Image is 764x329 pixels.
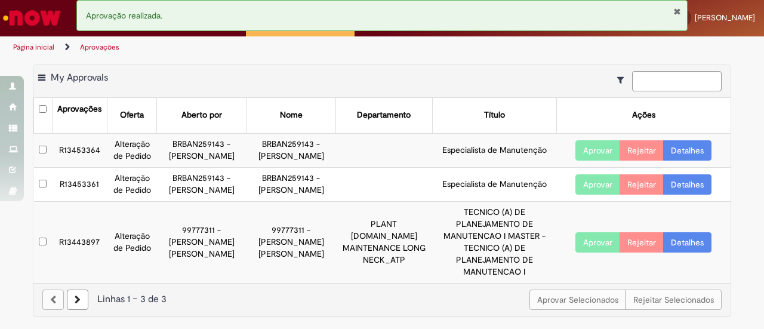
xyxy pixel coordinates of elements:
img: ServiceNow [1,6,63,30]
button: Aprovar [575,174,620,195]
td: PLANT [DOMAIN_NAME] MAINTENANCE LONG NECK_ATP [336,201,433,282]
button: Aprovar [575,140,620,161]
button: Rejeitar [620,232,664,253]
button: Fechar Notificação [673,7,681,16]
button: Rejeitar [620,140,664,161]
td: 99777311 - [PERSON_NAME] [PERSON_NAME] [157,201,247,282]
td: BRBAN259143 - [PERSON_NAME] [247,133,336,167]
a: Detalhes [663,140,711,161]
ul: Trilhas de página [9,36,500,59]
td: R13453361 [52,167,107,201]
i: Mostrar filtros para: Suas Solicitações [617,76,630,84]
button: Rejeitar [620,174,664,195]
div: Título [484,109,505,121]
a: Aprovações [80,42,119,52]
div: Departamento [357,109,411,121]
td: 99777311 - [PERSON_NAME] [PERSON_NAME] [247,201,336,282]
td: Especialista de Manutenção [432,167,556,201]
td: R13443897 [52,201,107,282]
td: Especialista de Manutenção [432,133,556,167]
td: BRBAN259143 - [PERSON_NAME] [247,167,336,201]
td: TECNICO (A) DE PLANEJAMENTO DE MANUTENCAO I MASTER - TECNICO (A) DE PLANEJAMENTO DE MANUTENCAO I [432,201,556,282]
a: Página inicial [13,42,54,52]
th: Aprovações [52,98,107,133]
td: Alteração de Pedido [107,167,157,201]
div: Aprovações [57,103,101,115]
span: My Approvals [51,72,108,84]
div: Nome [280,109,303,121]
a: Detalhes [663,232,711,253]
td: BRBAN259143 - [PERSON_NAME] [157,133,247,167]
td: Alteração de Pedido [107,133,157,167]
td: Alteração de Pedido [107,201,157,282]
div: Ações [632,109,655,121]
a: Detalhes [663,174,711,195]
td: R13453364 [52,133,107,167]
button: Aprovar [575,232,620,253]
td: BRBAN259143 - [PERSON_NAME] [157,167,247,201]
div: Oferta [120,109,144,121]
span: [PERSON_NAME] [695,13,755,23]
div: Linhas 1 − 3 de 3 [42,293,722,306]
div: Aberto por [181,109,222,121]
span: Aprovação realizada. [86,10,162,21]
